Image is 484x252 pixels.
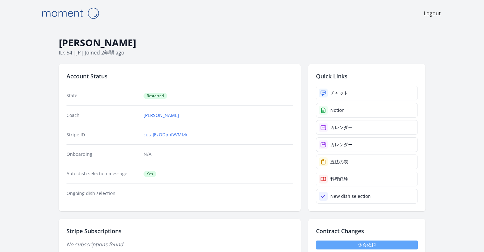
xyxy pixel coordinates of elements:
a: カレンダー [316,137,418,152]
h2: Account Status [67,72,293,81]
dt: State [67,92,139,99]
span: Restarted [144,93,167,99]
span: Yes [144,171,156,177]
span: jp [76,49,81,56]
div: New dish selection [330,193,371,199]
div: チャット [330,90,348,96]
a: 料理経験 [316,172,418,186]
div: 五法の表 [330,159,348,165]
p: N/A [144,151,293,157]
a: New dish selection [316,189,418,204]
a: Logout [424,10,441,17]
img: Moment [39,5,102,21]
h1: [PERSON_NAME] [59,37,425,49]
div: Notion [330,107,345,113]
dt: Ongoing dish selection [67,190,139,197]
a: [PERSON_NAME] [144,112,179,119]
dt: Auto dish selection message [67,170,139,177]
h2: Contract Changes [316,227,418,235]
a: 休会依頼 [316,241,418,249]
a: Notion [316,103,418,118]
p: ID: 54 | | Joined 2年弱 ago [59,49,425,56]
a: cus_JEzODphIVVMIzk [144,132,187,138]
p: No subscriptions found [67,241,293,248]
h2: Stripe Subscriptions [67,227,293,235]
dt: Coach [67,112,139,119]
dt: Onboarding [67,151,139,157]
a: チャット [316,86,418,100]
dt: Stripe ID [67,132,139,138]
div: 料理経験 [330,176,348,182]
h2: Quick Links [316,72,418,81]
a: 五法の表 [316,155,418,169]
div: カレンダー [330,141,353,148]
a: カレンダー [316,120,418,135]
div: カレンダー [330,124,353,131]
